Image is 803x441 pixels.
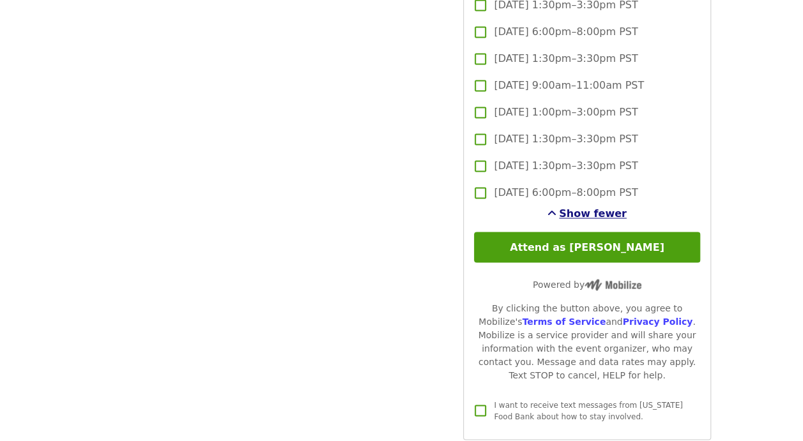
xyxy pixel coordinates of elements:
span: I want to receive text messages from [US_STATE] Food Bank about how to stay involved. [494,400,682,421]
button: See more timeslots [547,206,627,221]
a: Privacy Policy [622,316,692,326]
span: Powered by [533,279,641,289]
span: [DATE] 1:30pm–3:30pm PST [494,158,638,174]
span: [DATE] 6:00pm–8:00pm PST [494,24,638,40]
span: [DATE] 1:30pm–3:30pm PST [494,51,638,66]
span: [DATE] 9:00am–11:00am PST [494,78,644,93]
span: [DATE] 6:00pm–8:00pm PST [494,185,638,200]
div: By clicking the button above, you agree to Mobilize's and . Mobilize is a service provider and wi... [474,301,700,382]
button: Attend as [PERSON_NAME] [474,232,700,262]
img: Powered by Mobilize [585,279,641,290]
span: [DATE] 1:30pm–3:30pm PST [494,131,638,147]
span: [DATE] 1:00pm–3:00pm PST [494,105,638,120]
span: Show fewer [559,207,627,220]
a: Terms of Service [522,316,606,326]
